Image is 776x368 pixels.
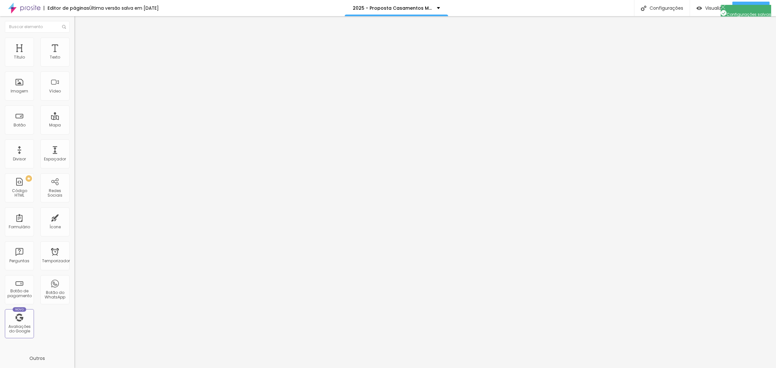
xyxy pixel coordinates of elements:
font: Temporizador [42,258,70,264]
font: Formulário [9,224,30,230]
font: Botão [14,122,26,128]
font: Outros [29,355,45,362]
font: Botão do WhatsApp [45,290,65,300]
button: Visualizar [690,2,732,15]
font: 2025 - Proposta Casamentos Monte Rey [353,5,449,11]
font: Imagem [11,88,28,94]
font: Configurações [650,5,683,11]
input: Buscar elemento [5,21,70,33]
font: Texto [50,54,60,60]
font: Editor de páginas [48,5,89,11]
font: Novo [15,308,24,311]
font: Configurações salvas [727,12,771,17]
button: Publicar [732,2,770,15]
iframe: Editor [74,16,776,368]
font: Avaliações do Google [8,324,31,334]
font: Botão de pagamento [7,288,32,298]
font: Ícone [49,224,61,230]
font: Última versão salva em [DATE] [89,5,159,11]
font: Código HTML [12,188,27,198]
font: Espaçador [44,156,66,162]
font: Divisor [13,156,26,162]
img: Ícone [641,5,646,11]
img: Ícone [62,25,66,29]
font: Visualizar [705,5,726,11]
font: Redes Sociais [48,188,62,198]
font: Mapa [49,122,61,128]
img: Ícone [721,5,725,9]
font: Perguntas [9,258,29,264]
img: view-1.svg [696,5,702,11]
font: Vídeo [49,88,61,94]
img: Ícone [721,10,727,16]
font: Título [14,54,25,60]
